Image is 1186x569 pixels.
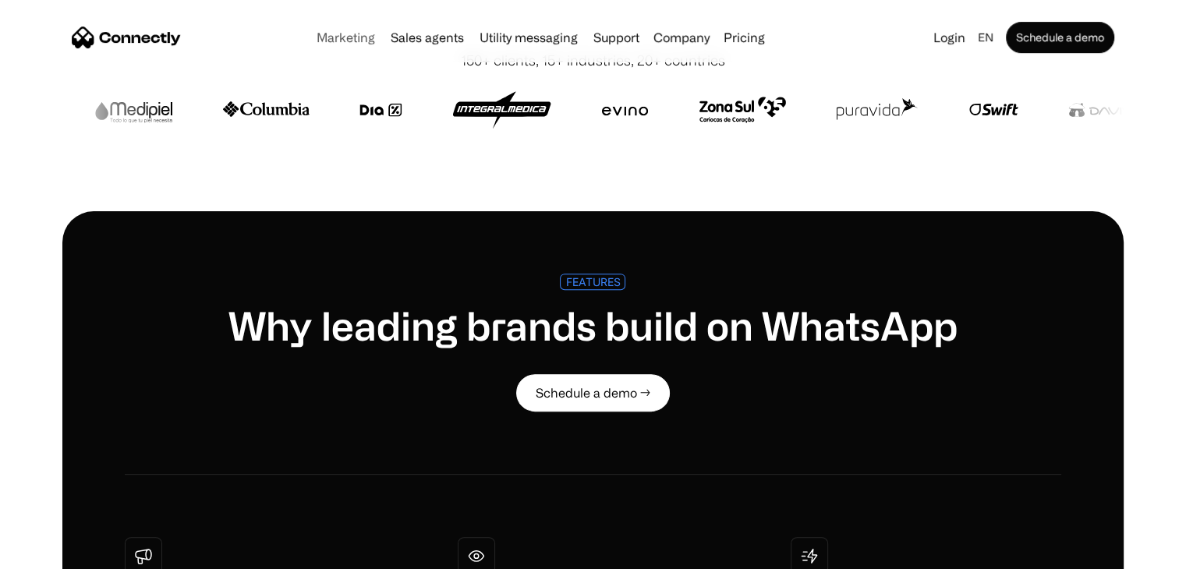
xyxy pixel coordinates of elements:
a: Pricing [717,31,771,44]
div: en [978,27,993,48]
a: home [72,26,181,49]
ul: Language list [31,542,94,564]
a: Login [927,27,972,48]
a: Marketing [310,31,381,44]
a: Schedule a demo [1006,22,1114,53]
a: Support [587,31,646,44]
div: Company [653,27,710,48]
a: Sales agents [384,31,470,44]
div: en [972,27,1003,48]
a: Schedule a demo → [516,374,670,412]
aside: Language selected: English [16,540,94,564]
div: FEATURES [565,276,620,288]
h1: Why leading brands build on WhatsApp [228,302,958,349]
div: Company [649,27,714,48]
a: Utility messaging [473,31,584,44]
